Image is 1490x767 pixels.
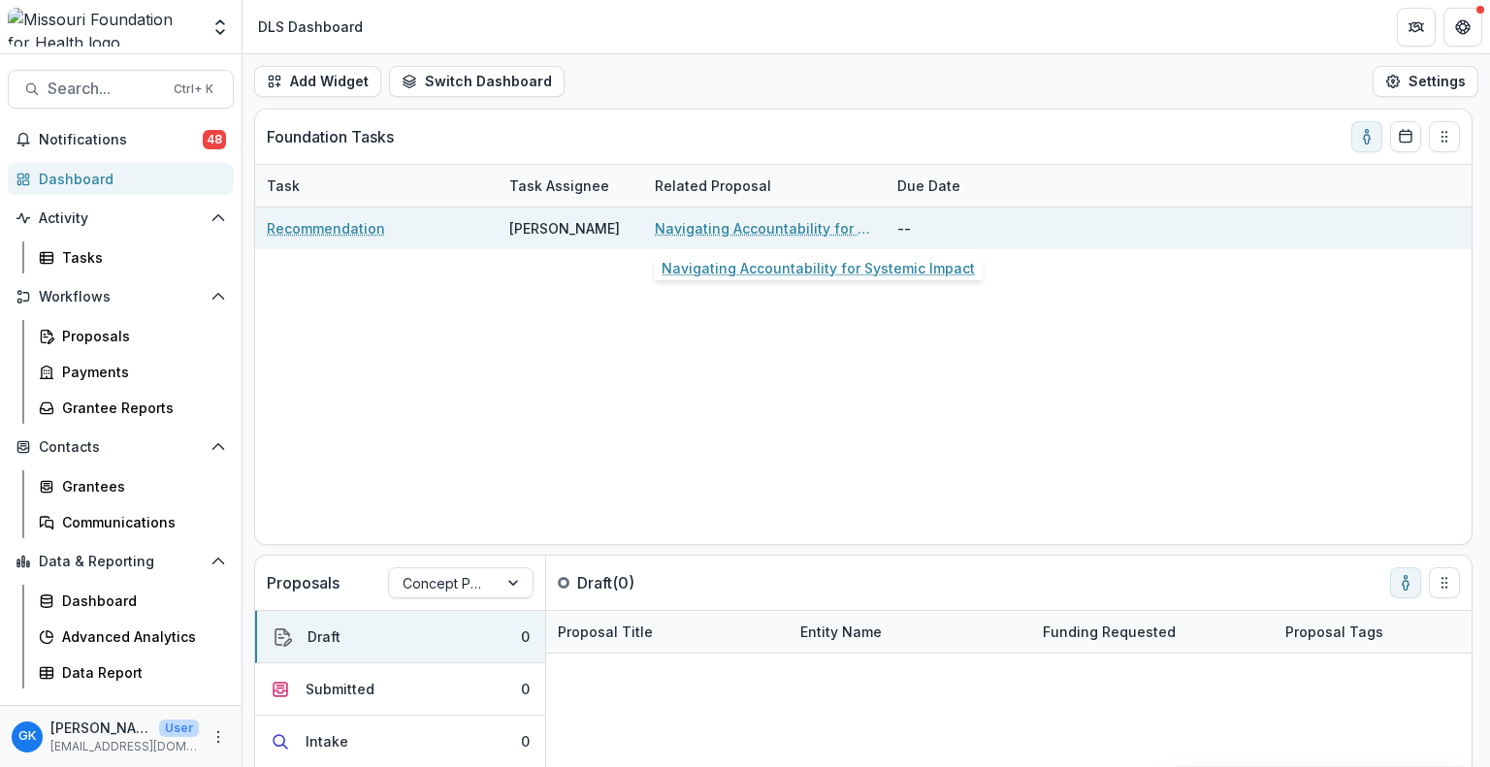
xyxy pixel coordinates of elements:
[62,512,218,532] div: Communications
[8,546,234,577] button: Open Data & Reporting
[8,281,234,312] button: Open Workflows
[789,622,893,642] div: Entity Name
[39,210,203,227] span: Activity
[39,289,203,305] span: Workflows
[643,165,886,207] div: Related Proposal
[308,626,340,647] div: Draft
[31,621,234,653] a: Advanced Analytics
[39,169,218,189] div: Dashboard
[48,80,162,98] span: Search...
[39,439,203,456] span: Contacts
[8,8,199,47] img: Missouri Foundation for Health logo
[498,165,643,207] div: Task Assignee
[207,725,230,749] button: More
[1443,8,1482,47] button: Get Help
[8,124,234,155] button: Notifications48
[18,730,36,743] div: Grace Kyung
[8,203,234,234] button: Open Activity
[255,663,545,716] button: Submitted0
[521,679,530,699] div: 0
[8,70,234,109] button: Search...
[254,66,381,97] button: Add Widget
[255,176,311,196] div: Task
[1031,611,1274,653] div: Funding Requested
[159,719,199,737] p: User
[31,241,234,273] a: Tasks
[1373,66,1478,97] button: Settings
[1429,121,1460,152] button: Drag
[31,392,234,424] a: Grantee Reports
[39,132,203,148] span: Notifications
[643,176,783,196] div: Related Proposal
[1031,622,1187,642] div: Funding Requested
[521,731,530,751] div: 0
[50,718,151,738] p: [PERSON_NAME]
[886,208,1031,249] div: --
[31,585,234,617] a: Dashboard
[62,591,218,611] div: Dashboard
[389,66,565,97] button: Switch Dashboard
[521,626,530,647] div: 0
[62,247,218,268] div: Tasks
[170,79,217,100] div: Ctrl + K
[509,218,620,239] div: [PERSON_NAME]
[655,218,874,239] a: Navigating Accountability for Systemic Impact
[255,611,545,663] button: Draft0
[1390,121,1421,152] button: Calendar
[258,16,363,37] div: DLS Dashboard
[886,176,972,196] div: Due Date
[62,362,218,382] div: Payments
[203,130,226,149] span: 48
[577,571,723,594] p: Draft ( 0 )
[255,165,498,207] div: Task
[306,731,348,751] div: Intake
[546,611,789,653] div: Proposal Title
[62,662,218,683] div: Data Report
[546,622,664,642] div: Proposal Title
[267,571,340,594] p: Proposals
[1397,8,1436,47] button: Partners
[789,611,1031,653] div: Entity Name
[267,218,385,239] a: Recommendation
[31,320,234,352] a: Proposals
[31,356,234,388] a: Payments
[31,470,234,502] a: Grantees
[31,656,234,688] a: Data Report
[498,176,621,196] div: Task Assignee
[1351,121,1382,152] button: toggle-assigned-to-me
[886,165,1031,207] div: Due Date
[62,398,218,418] div: Grantee Reports
[250,13,371,41] nav: breadcrumb
[267,125,394,148] p: Foundation Tasks
[39,554,203,570] span: Data & Reporting
[62,626,218,647] div: Advanced Analytics
[1429,567,1460,598] button: Drag
[62,326,218,346] div: Proposals
[207,8,234,47] button: Open entity switcher
[31,506,234,538] a: Communications
[1274,622,1395,642] div: Proposal Tags
[50,738,199,755] p: [EMAIL_ADDRESS][DOMAIN_NAME]
[306,679,374,699] div: Submitted
[62,476,218,496] div: Grantees
[1390,567,1421,598] button: toggle-assigned-to-me
[8,431,234,463] button: Open Contacts
[8,163,234,195] a: Dashboard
